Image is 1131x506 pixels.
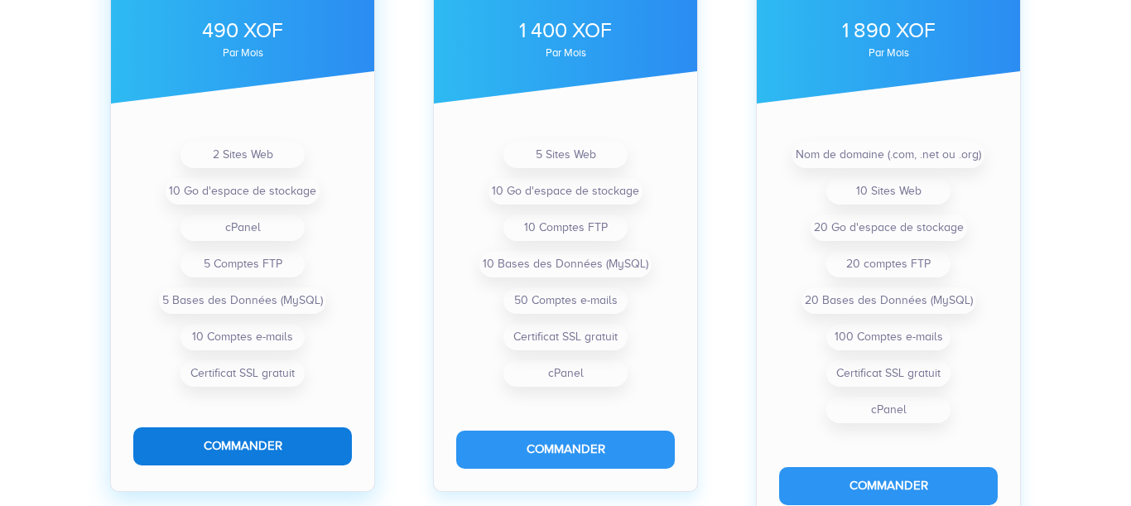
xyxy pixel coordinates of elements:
div: par mois [456,48,675,58]
li: 100 Comptes e-mails [826,324,951,350]
li: 20 Bases des Données (MySQL) [801,287,976,314]
li: 20 Go d'espace de stockage [811,214,967,241]
div: 1 400 XOF [456,16,675,46]
li: 10 Go d'espace de stockage [488,178,643,205]
li: 10 Comptes e-mails [180,324,305,350]
li: cPanel [826,397,951,423]
li: 5 Sites Web [503,142,628,168]
li: cPanel [180,214,305,241]
button: Commander [456,431,675,468]
li: 2 Sites Web [180,142,305,168]
div: par mois [779,48,998,58]
li: 5 Comptes FTP [180,251,305,277]
li: Certificat SSL gratuit [826,360,951,387]
li: 10 Comptes FTP [503,214,628,241]
div: 1 890 XOF [779,16,998,46]
div: par mois [133,48,352,58]
li: 10 Go d'espace de stockage [166,178,320,205]
button: Commander [133,427,352,465]
li: Certificat SSL gratuit [180,360,305,387]
li: Certificat SSL gratuit [503,324,628,350]
li: Nom de domaine (.com, .net ou .org) [792,142,984,168]
li: cPanel [503,360,628,387]
li: 10 Bases des Données (MySQL) [479,251,652,277]
li: 20 comptes FTP [826,251,951,277]
div: 490 XOF [133,16,352,46]
li: 5 Bases des Données (MySQL) [159,287,326,314]
li: 10 Sites Web [826,178,951,205]
li: 50 Comptes e-mails [503,287,628,314]
button: Commander [779,467,998,504]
